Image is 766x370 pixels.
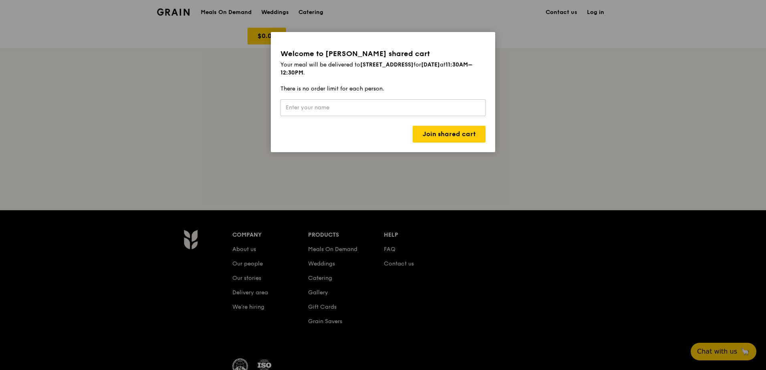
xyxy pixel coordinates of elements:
[360,61,413,68] strong: [STREET_ADDRESS]
[280,99,486,116] input: Enter your name
[413,126,486,143] a: Join shared cart
[280,48,486,59] div: Welcome to [PERSON_NAME] shared cart
[421,61,440,68] strong: [DATE]
[280,61,486,93] div: Your meal will be delivered to for at . There is no order limit for each person.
